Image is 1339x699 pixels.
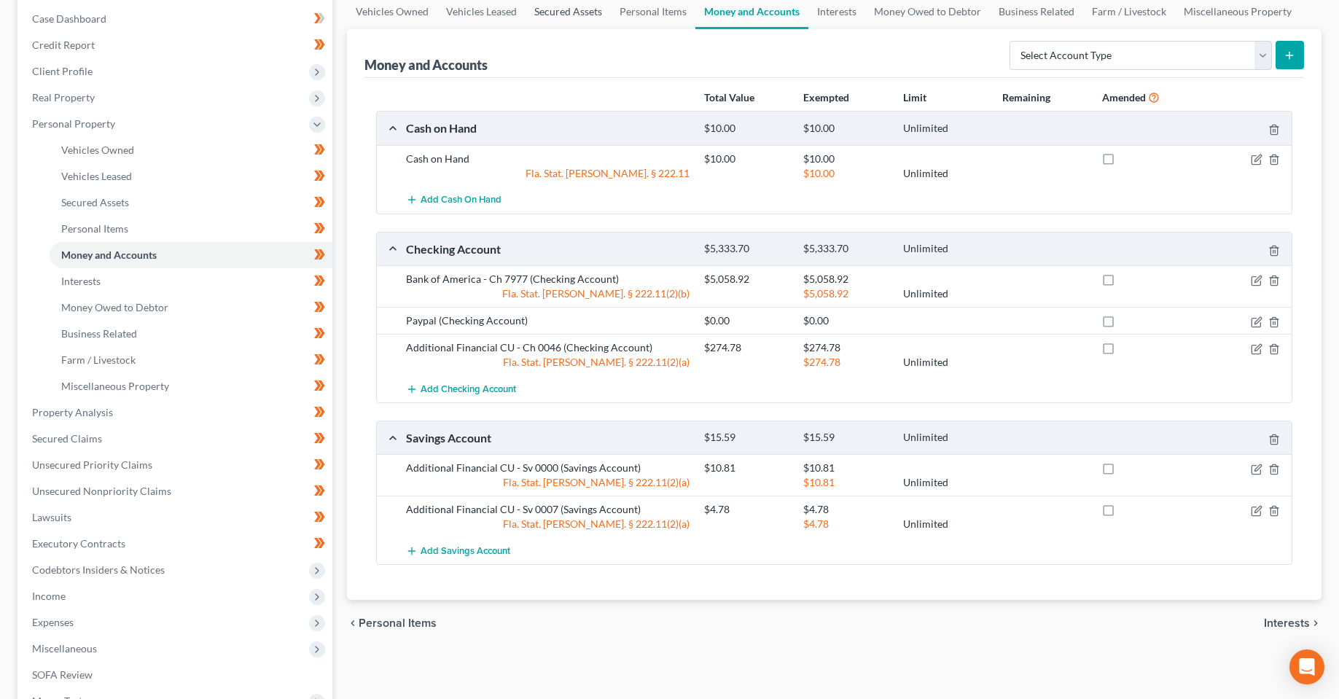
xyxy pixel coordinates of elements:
[61,354,136,366] span: Farm / Livestock
[50,242,332,268] a: Money and Accounts
[20,662,332,688] a: SOFA Review
[32,485,171,497] span: Unsecured Nonpriority Claims
[20,531,332,557] a: Executory Contracts
[399,340,697,355] div: Additional Financial CU - Ch 0046 (Checking Account)
[399,166,697,181] div: Fla. Stat. [PERSON_NAME]. § 222.11
[50,216,332,242] a: Personal Items
[399,120,697,136] div: Cash on Hand
[796,340,895,355] div: $274.78
[896,517,995,531] div: Unlimited
[399,241,697,257] div: Checking Account
[61,249,157,261] span: Money and Accounts
[796,242,895,256] div: $5,333.70
[704,91,754,104] strong: Total Value
[896,475,995,490] div: Unlimited
[20,504,332,531] a: Lawsuits
[903,91,926,104] strong: Limit
[32,668,93,681] span: SOFA Review
[32,616,74,628] span: Expenses
[50,137,332,163] a: Vehicles Owned
[32,563,165,576] span: Codebtors Insiders & Notices
[697,152,796,166] div: $10.00
[399,313,697,328] div: Paypal (Checking Account)
[32,12,106,25] span: Case Dashboard
[796,286,895,301] div: $5,058.92
[697,461,796,475] div: $10.81
[1102,91,1146,104] strong: Amended
[20,426,332,452] a: Secured Claims
[399,152,697,166] div: Cash on Hand
[347,617,437,629] button: chevron_left Personal Items
[796,166,895,181] div: $10.00
[32,406,113,418] span: Property Analysis
[61,222,128,235] span: Personal Items
[32,117,115,130] span: Personal Property
[399,430,697,445] div: Savings Account
[421,545,510,557] span: Add Savings Account
[796,431,895,445] div: $15.59
[1310,617,1322,629] i: chevron_right
[399,461,697,475] div: Additional Financial CU - Sv 0000 (Savings Account)
[20,478,332,504] a: Unsecured Nonpriority Claims
[32,39,95,51] span: Credit Report
[61,275,101,287] span: Interests
[406,375,516,402] button: Add Checking Account
[399,286,697,301] div: Fla. Stat. [PERSON_NAME]. § 222.11(2)(b)
[697,431,796,445] div: $15.59
[32,537,125,550] span: Executory Contracts
[697,502,796,517] div: $4.78
[796,517,895,531] div: $4.78
[32,642,97,655] span: Miscellaneous
[61,144,134,156] span: Vehicles Owned
[697,272,796,286] div: $5,058.92
[796,475,895,490] div: $10.81
[61,196,129,208] span: Secured Assets
[20,6,332,32] a: Case Dashboard
[50,163,332,190] a: Vehicles Leased
[1264,617,1322,629] button: Interests chevron_right
[61,380,169,392] span: Miscellaneous Property
[32,511,71,523] span: Lawsuits
[347,617,359,629] i: chevron_left
[697,340,796,355] div: $274.78
[399,272,697,286] div: Bank of America - Ch 7977 (Checking Account)
[421,383,516,395] span: Add Checking Account
[1002,91,1050,104] strong: Remaining
[796,461,895,475] div: $10.81
[32,590,66,602] span: Income
[32,458,152,471] span: Unsecured Priority Claims
[796,313,895,328] div: $0.00
[20,452,332,478] a: Unsecured Priority Claims
[796,122,895,136] div: $10.00
[896,355,995,370] div: Unlimited
[896,286,995,301] div: Unlimited
[896,122,995,136] div: Unlimited
[32,65,93,77] span: Client Profile
[406,537,510,564] button: Add Savings Account
[896,242,995,256] div: Unlimited
[896,431,995,445] div: Unlimited
[61,301,168,313] span: Money Owed to Debtor
[803,91,849,104] strong: Exempted
[697,313,796,328] div: $0.00
[796,272,895,286] div: $5,058.92
[796,355,895,370] div: $274.78
[32,91,95,104] span: Real Property
[50,321,332,347] a: Business Related
[697,242,796,256] div: $5,333.70
[50,347,332,373] a: Farm / Livestock
[61,327,137,340] span: Business Related
[50,373,332,399] a: Miscellaneous Property
[399,475,697,490] div: Fla. Stat. [PERSON_NAME]. § 222.11(2)(a)
[50,268,332,294] a: Interests
[796,152,895,166] div: $10.00
[399,517,697,531] div: Fla. Stat. [PERSON_NAME]. § 222.11(2)(a)
[20,32,332,58] a: Credit Report
[406,187,501,214] button: Add Cash on Hand
[896,166,995,181] div: Unlimited
[20,399,332,426] a: Property Analysis
[1289,649,1324,684] div: Open Intercom Messenger
[50,190,332,216] a: Secured Assets
[399,355,697,370] div: Fla. Stat. [PERSON_NAME]. § 222.11(2)(a)
[364,56,488,74] div: Money and Accounts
